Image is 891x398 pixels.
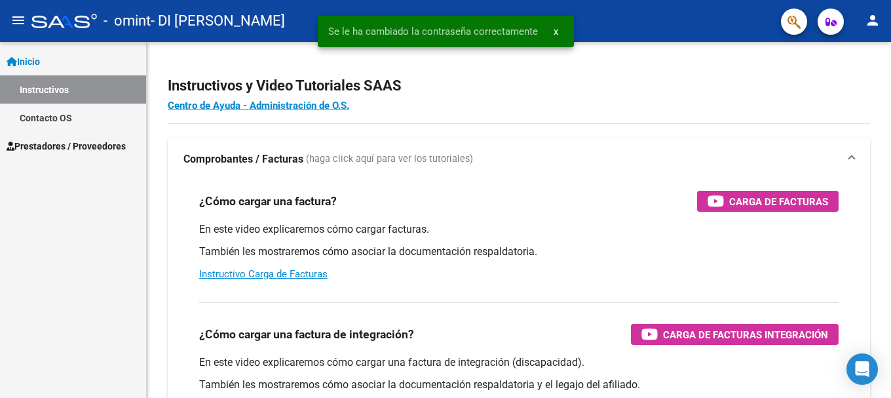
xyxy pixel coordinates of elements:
[104,7,151,35] span: - omint
[697,191,839,212] button: Carga de Facturas
[199,325,414,344] h3: ¿Cómo cargar una factura de integración?
[168,73,870,98] h2: Instructivos y Video Tutoriales SAAS
[199,222,839,237] p: En este video explicaremos cómo cargar facturas.
[306,152,473,167] span: (haga click aquí para ver los tutoriales)
[7,139,126,153] span: Prestadores / Proveedores
[554,26,558,37] span: x
[865,12,881,28] mat-icon: person
[151,7,285,35] span: - DI [PERSON_NAME]
[631,324,839,345] button: Carga de Facturas Integración
[199,245,839,259] p: También les mostraremos cómo asociar la documentación respaldatoria.
[199,378,839,392] p: También les mostraremos cómo asociar la documentación respaldatoria y el legajo del afiliado.
[328,25,538,38] span: Se le ha cambiado la contraseña correctamente
[168,138,870,180] mat-expansion-panel-header: Comprobantes / Facturas (haga click aquí para ver los tutoriales)
[543,20,569,43] button: x
[10,12,26,28] mat-icon: menu
[7,54,40,69] span: Inicio
[183,152,303,167] strong: Comprobantes / Facturas
[663,327,828,343] span: Carga de Facturas Integración
[729,193,828,210] span: Carga de Facturas
[168,100,349,111] a: Centro de Ayuda - Administración de O.S.
[199,355,839,370] p: En este video explicaremos cómo cargar una factura de integración (discapacidad).
[199,268,328,280] a: Instructivo Carga de Facturas
[199,192,337,210] h3: ¿Cómo cargar una factura?
[846,353,878,385] div: Open Intercom Messenger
